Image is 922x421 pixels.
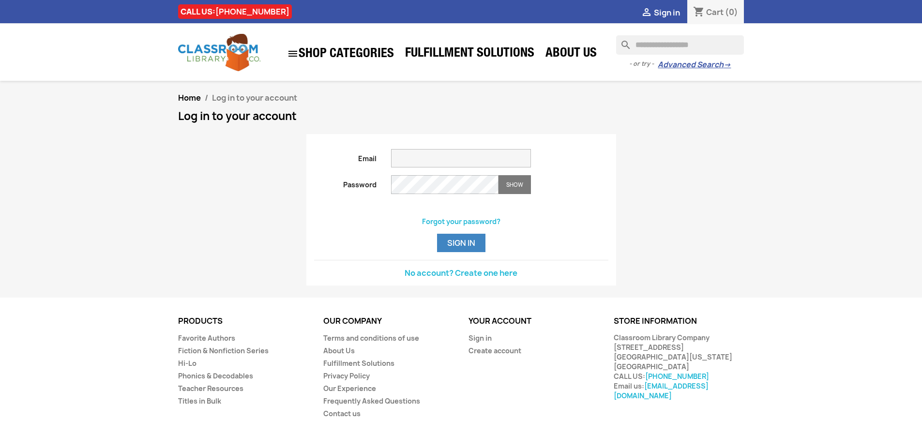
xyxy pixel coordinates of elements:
a: About Us [541,45,602,64]
a: Terms and conditions of use [323,333,419,343]
a: About Us [323,346,355,355]
input: Search [616,35,744,55]
a: Fulfillment Solutions [400,45,539,64]
a: Contact us [323,409,361,418]
a: Our Experience [323,384,376,393]
button: Show [499,175,531,194]
a: Frequently Asked Questions [323,396,420,406]
input: Password input [391,175,499,194]
a: Teacher Resources [178,384,243,393]
h1: Log in to your account [178,110,744,122]
a: Favorite Authors [178,333,235,343]
span: → [724,60,731,70]
a: Create account [469,346,521,355]
i:  [641,7,652,19]
a: Titles in Bulk [178,396,221,406]
a: Privacy Policy [323,371,370,380]
i: shopping_cart [693,7,705,18]
img: Classroom Library Company [178,34,260,71]
a: Forgot your password? [422,217,500,226]
p: Our company [323,317,454,326]
a: Fiction & Nonfiction Series [178,346,269,355]
p: Products [178,317,309,326]
span: Cart [706,7,724,17]
label: Password [307,175,384,190]
div: Classroom Library Company [STREET_ADDRESS] [GEOGRAPHIC_DATA][US_STATE] [GEOGRAPHIC_DATA] CALL US:... [614,333,744,401]
span: (0) [725,7,738,17]
a: Fulfillment Solutions [323,359,394,368]
a: SHOP CATEGORIES [282,43,399,64]
a: Your account [469,316,531,326]
a: Home [178,92,201,103]
a: [EMAIL_ADDRESS][DOMAIN_NAME] [614,381,709,400]
a: [PHONE_NUMBER] [215,6,289,17]
a: Hi-Lo [178,359,196,368]
p: Store information [614,317,744,326]
i: search [616,35,628,47]
a: [PHONE_NUMBER] [645,372,709,381]
span: - or try - [629,59,658,69]
a: Phonics & Decodables [178,371,253,380]
a: Advanced Search→ [658,60,731,70]
a: No account? Create one here [405,268,517,278]
span: Sign in [654,7,680,18]
i:  [287,48,299,60]
button: Sign in [437,234,485,252]
a:  Sign in [641,7,680,18]
a: Sign in [469,333,492,343]
div: CALL US: [178,4,292,19]
span: Log in to your account [212,92,297,103]
label: Email [307,149,384,164]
